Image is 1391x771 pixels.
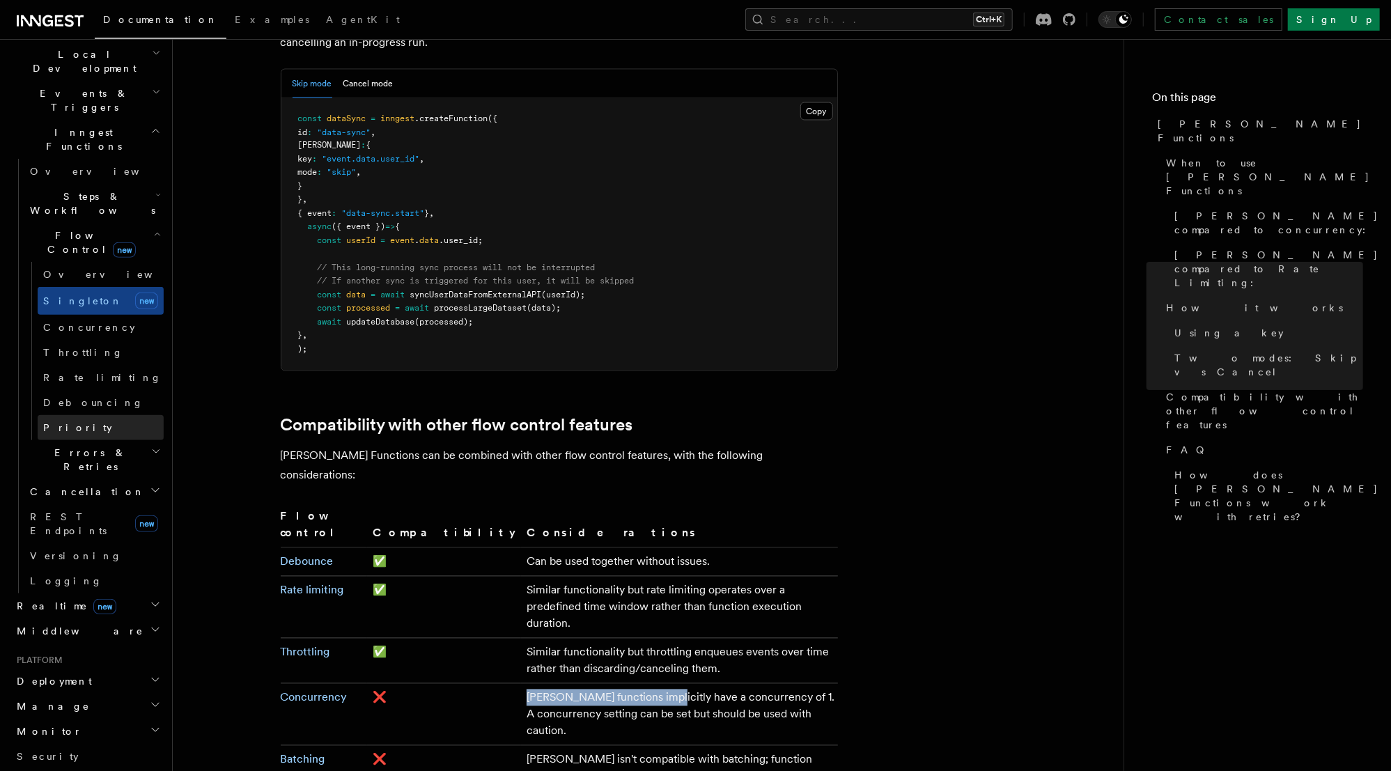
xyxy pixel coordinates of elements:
span: How it works [1166,301,1343,315]
span: REST Endpoints [30,511,107,536]
span: syncUserDataFromExternalAPI [410,290,542,300]
span: event [391,236,415,246]
span: Realtime [11,599,116,613]
button: Flow Controlnew [24,223,164,262]
span: const [318,290,342,300]
span: Middleware [11,624,143,638]
span: (data); [527,304,561,313]
span: [PERSON_NAME] [298,141,362,150]
span: ({ [488,114,498,123]
button: Copy [800,102,833,120]
span: Monitor [11,724,82,738]
button: Inngest Functions [11,120,164,159]
span: { event [298,209,332,219]
th: Compatibility [367,508,521,548]
span: , [303,195,308,205]
span: "event.data.user_id" [323,155,420,164]
span: updateDatabase [347,318,415,327]
span: Singleton [43,295,123,306]
a: AgentKit [318,4,408,38]
a: Two modes: Skip vs Cancel [1169,345,1363,384]
a: Documentation [95,4,226,39]
span: id [298,127,308,137]
td: ✅ [367,548,521,577]
td: ✅ [367,577,521,639]
a: Rate limiting [38,365,164,390]
a: How does [PERSON_NAME] Functions work with retries? [1169,462,1363,529]
span: userId [347,236,376,246]
a: [PERSON_NAME] Functions [1152,111,1363,150]
td: Can be used together without issues. [521,548,837,577]
a: Compatibility with other flow control features [1160,384,1363,437]
span: , [430,209,435,219]
span: } [425,209,430,219]
button: Steps & Workflows [24,184,164,223]
span: Cancellation [24,485,145,499]
a: Singletonnew [38,287,164,315]
a: [PERSON_NAME] compared to concurrency: [1169,203,1363,242]
a: Compatibility with other flow control features [281,416,633,435]
span: new [113,242,136,258]
span: , [303,331,308,341]
h4: On this page [1152,89,1363,111]
span: Overview [43,269,187,280]
span: Events & Triggers [11,86,152,114]
a: Throttling [38,340,164,365]
a: Versioning [24,543,164,568]
span: new [135,293,158,309]
span: Versioning [30,550,122,561]
span: { [396,222,401,232]
span: Errors & Retries [24,446,151,474]
a: When to use [PERSON_NAME] Functions [1160,150,1363,203]
span: , [420,155,425,164]
span: Examples [235,14,309,25]
a: REST Endpointsnew [24,504,164,543]
span: : [313,155,318,164]
button: Search...Ctrl+K [745,8,1013,31]
span: Two modes: Skip vs Cancel [1174,351,1363,379]
span: Using a key [1174,326,1284,340]
span: // If another sync is triggered for this user, it will be skipped [318,277,635,286]
a: Contact sales [1155,8,1282,31]
button: Monitor [11,719,164,744]
button: Errors & Retries [24,440,164,479]
th: Flow control [281,508,368,548]
span: processLargeDataset [435,304,527,313]
a: Debouncing [38,390,164,415]
span: Platform [11,655,63,666]
span: = [371,114,376,123]
a: Throttling [281,646,330,659]
button: Local Development [11,42,164,81]
button: Realtimenew [11,593,164,618]
span: Debouncing [43,397,143,408]
span: Flow Control [24,228,153,256]
span: new [93,599,116,614]
span: Inngest Functions [11,125,150,153]
td: ✅ [367,639,521,684]
span: data [347,290,366,300]
span: When to use [PERSON_NAME] Functions [1166,156,1370,198]
span: } [298,195,303,205]
th: Considerations [521,508,837,548]
td: [PERSON_NAME] functions implicitly have a concurrency of 1. A concurrency setting can be set but ... [521,684,837,746]
span: new [135,515,158,532]
a: Priority [38,415,164,440]
button: Events & Triggers [11,81,164,120]
span: const [318,304,342,313]
span: dataSync [327,114,366,123]
span: } [298,182,303,192]
span: .createFunction [415,114,488,123]
span: Deployment [11,674,92,688]
div: Flow Controlnew [24,262,164,440]
span: ({ event }) [332,222,386,232]
a: Concurrency [281,691,348,704]
span: FAQ [1166,443,1211,457]
a: Rate limiting [281,584,344,597]
span: await [381,290,405,300]
p: [PERSON_NAME] Functions can be combined with other flow control features, with the following cons... [281,446,838,485]
span: Priority [43,422,112,433]
span: => [386,222,396,232]
span: Throttling [43,347,123,358]
span: "data-sync.start" [342,209,425,219]
span: [PERSON_NAME] compared to Rate Limiting: [1174,248,1378,290]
